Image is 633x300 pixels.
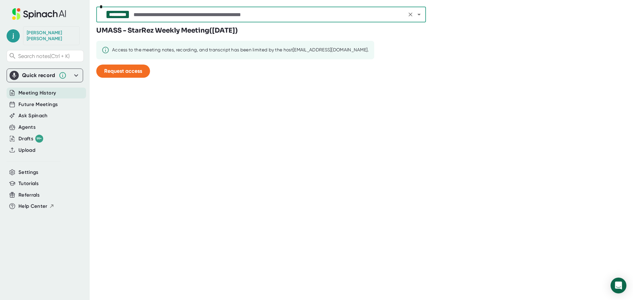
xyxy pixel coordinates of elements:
[22,72,55,79] div: Quick record
[18,135,43,143] button: Drafts 99+
[104,68,142,74] span: Request access
[7,29,20,42] span: j
[10,69,80,82] div: Quick record
[35,135,43,143] div: 99+
[406,10,415,19] button: Clear
[96,26,238,36] h3: UMASS - StarRez Weekly Meeting ( [DATE] )
[18,191,40,199] button: Referrals
[18,180,39,187] button: Tutorials
[27,30,76,41] div: Jess Younts
[18,135,43,143] div: Drafts
[18,169,39,176] button: Settings
[18,123,36,131] button: Agents
[611,278,626,293] div: Open Intercom Messenger
[18,203,54,210] button: Help Center
[18,203,47,210] span: Help Center
[414,10,424,19] button: Open
[96,65,150,78] button: Request access
[18,89,56,97] button: Meeting History
[18,101,58,108] button: Future Meetings
[112,47,369,53] div: Access to the meeting notes, recording, and transcript has been limited by the host [EMAIL_ADDRES...
[18,147,35,154] button: Upload
[18,53,70,59] span: Search notes (Ctrl + K)
[18,112,48,120] button: Ask Spinach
